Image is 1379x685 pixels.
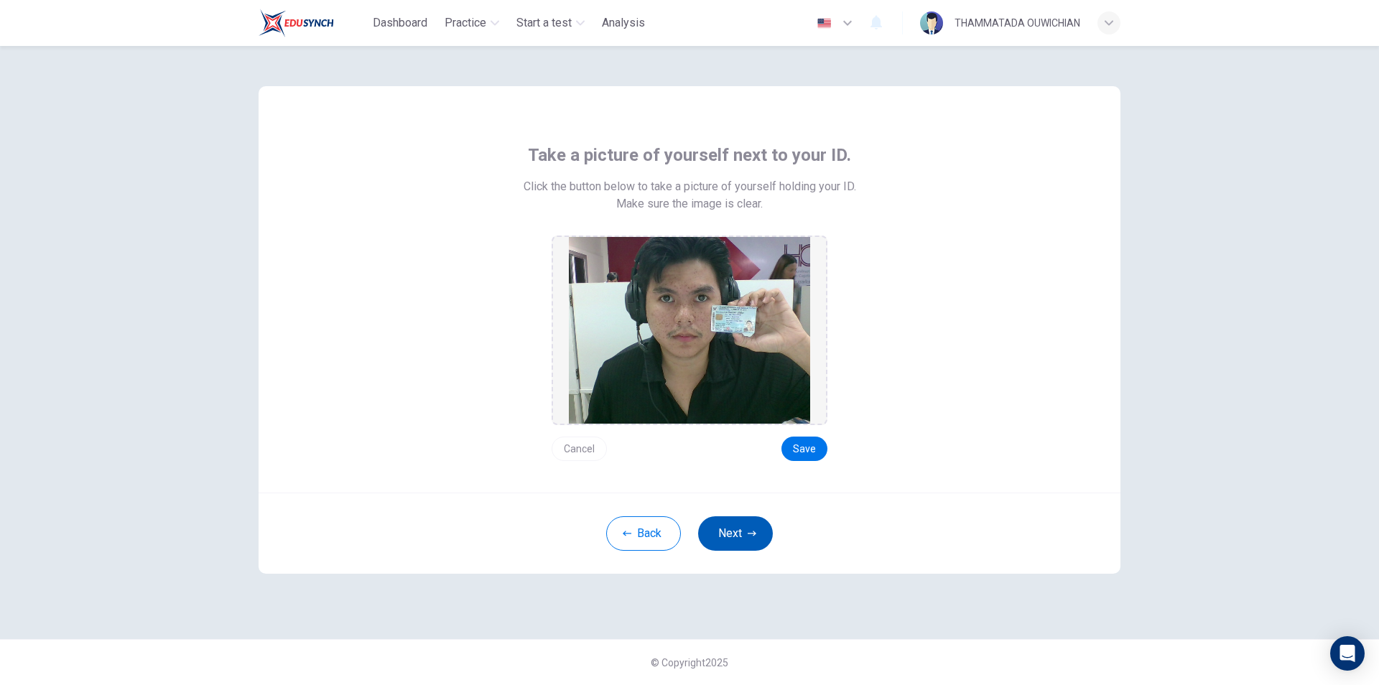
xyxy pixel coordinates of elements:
a: Train Test logo [259,9,367,37]
img: Train Test logo [259,9,334,37]
span: Analysis [602,14,645,32]
span: Dashboard [373,14,427,32]
img: en [815,18,833,29]
button: Save [781,437,827,461]
span: Click the button below to take a picture of yourself holding your ID. [524,178,856,195]
span: Start a test [516,14,572,32]
div: THAMMATADA OUWICHIAN [955,14,1080,32]
button: Practice [439,10,505,36]
button: Next [698,516,773,551]
span: Practice [445,14,486,32]
span: Make sure the image is clear. [616,195,763,213]
button: Start a test [511,10,590,36]
button: Cancel [552,437,607,461]
img: Profile picture [920,11,943,34]
button: Analysis [596,10,651,36]
img: preview screemshot [569,237,810,424]
span: © Copyright 2025 [651,657,728,668]
span: Take a picture of yourself next to your ID. [528,144,851,167]
button: Dashboard [367,10,433,36]
div: Open Intercom Messenger [1330,636,1365,671]
button: Back [606,516,681,551]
